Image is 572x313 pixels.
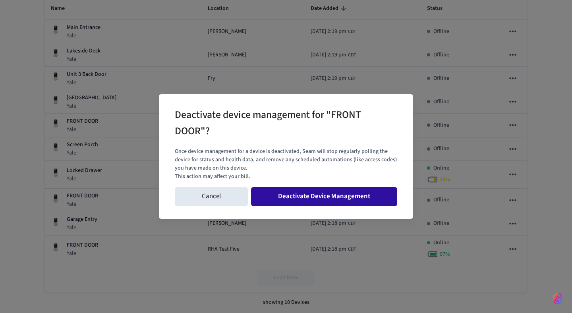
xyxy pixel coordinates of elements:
[251,187,397,206] button: Deactivate Device Management
[175,187,248,206] button: Cancel
[175,147,397,172] p: Once device management for a device is deactivated, Seam will stop regularly polling the device f...
[175,104,375,144] h2: Deactivate device management for "FRONT DOOR"?
[175,172,397,181] p: This action may affect your bill.
[553,292,562,305] img: SeamLogoGradient.69752ec5.svg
